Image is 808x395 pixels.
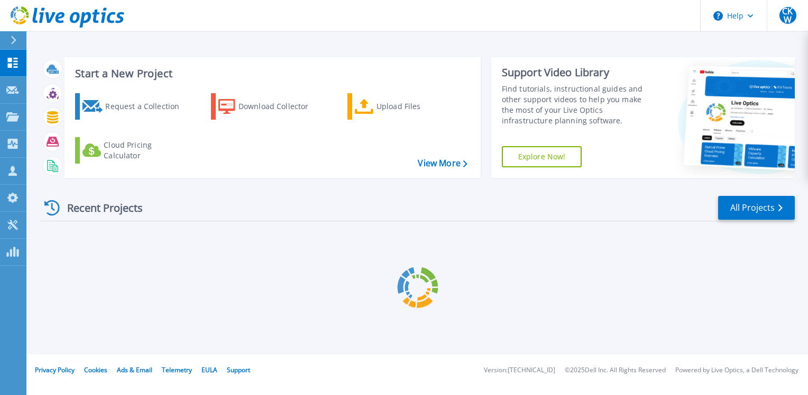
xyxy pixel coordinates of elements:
[75,93,193,120] a: Request a Collection
[104,140,188,161] div: Cloud Pricing Calculator
[502,66,654,79] div: Support Video Library
[502,84,654,126] div: Find tutorials, instructional guides and other support videos to help you make the most of your L...
[211,93,329,120] a: Download Collector
[75,137,193,164] a: Cloud Pricing Calculator
[84,365,107,374] a: Cookies
[41,195,157,221] div: Recent Projects
[238,96,323,117] div: Download Collector
[418,158,467,168] a: View More
[162,365,192,374] a: Telemetry
[227,365,250,374] a: Support
[718,196,795,220] a: All Projects
[779,7,796,24] span: CKW
[377,96,461,117] div: Upload Files
[117,365,152,374] a: Ads & Email
[201,365,217,374] a: EULA
[35,365,75,374] a: Privacy Policy
[565,367,666,374] li: © 2025 Dell Inc. All Rights Reserved
[105,96,190,117] div: Request a Collection
[502,146,582,167] a: Explore Now!
[675,367,798,374] li: Powered by Live Optics, a Dell Technology
[484,367,555,374] li: Version: [TECHNICAL_ID]
[75,68,467,79] h3: Start a New Project
[347,93,465,120] a: Upload Files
